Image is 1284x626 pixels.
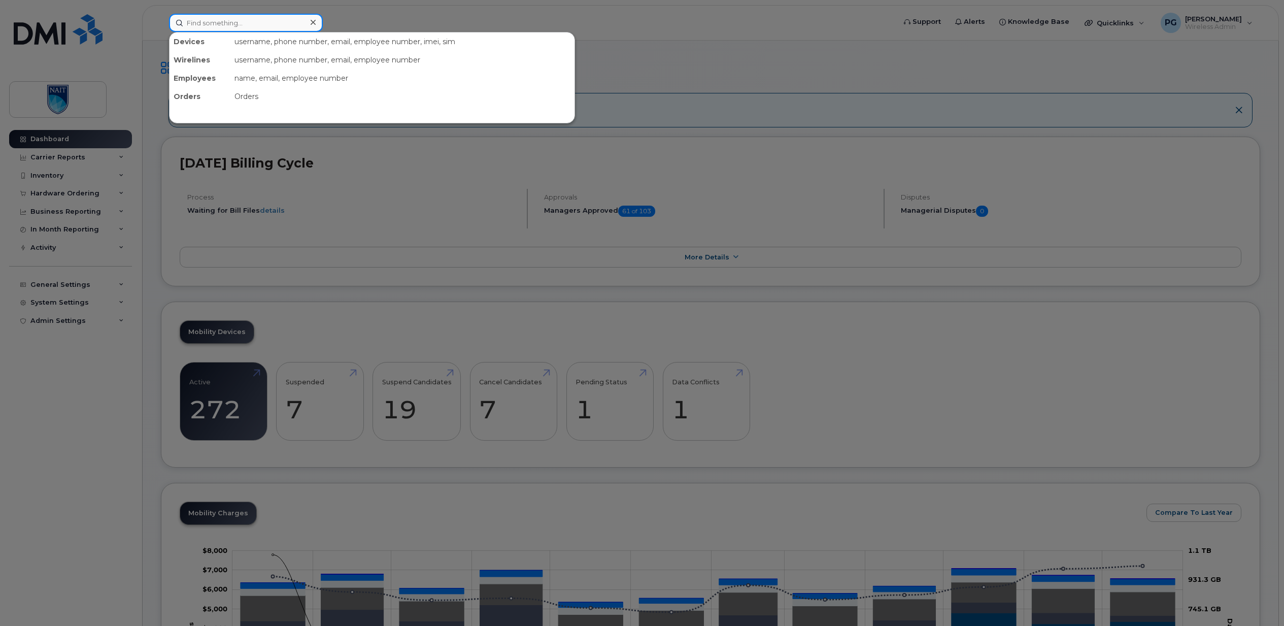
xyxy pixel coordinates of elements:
[230,87,575,106] div: Orders
[170,87,230,106] div: Orders
[170,51,230,69] div: Wirelines
[230,32,575,51] div: username, phone number, email, employee number, imei, sim
[230,69,575,87] div: name, email, employee number
[230,51,575,69] div: username, phone number, email, employee number
[170,32,230,51] div: Devices
[170,69,230,87] div: Employees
